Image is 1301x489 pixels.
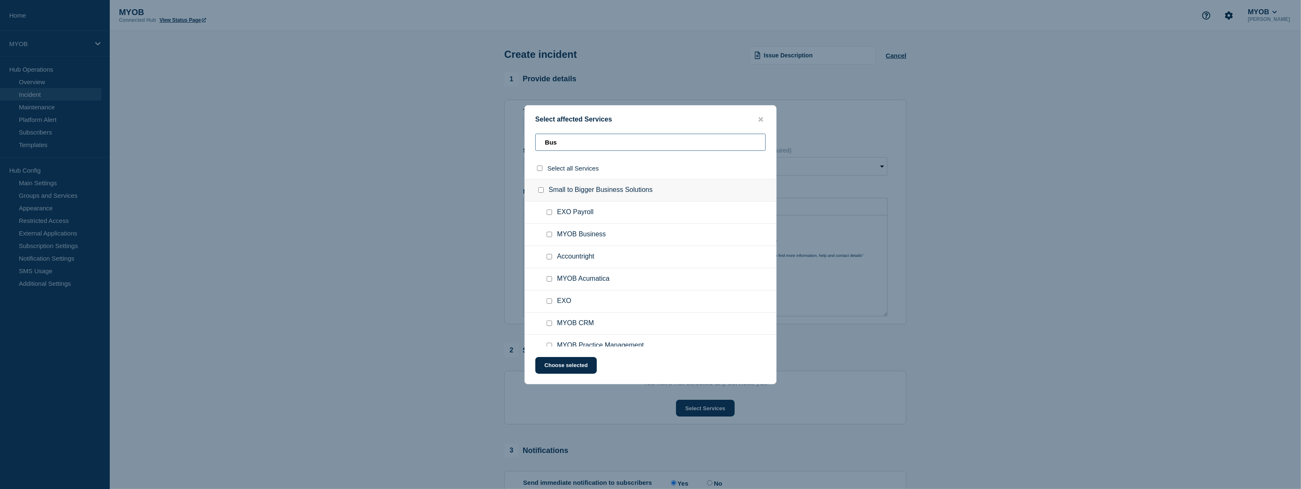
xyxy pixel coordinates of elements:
[525,116,776,124] div: Select affected Services
[756,116,766,124] button: close button
[547,343,552,348] input: MYOB Practice Management checkbox
[557,319,594,328] span: MYOB CRM
[547,210,552,215] input: EXO Payroll checkbox
[535,134,766,151] input: Search
[557,230,606,239] span: MYOB Business
[547,254,552,259] input: Accountright checkbox
[547,165,599,172] span: Select all Services
[537,166,542,171] input: select all checkbox
[547,298,552,304] input: EXO checkbox
[525,179,776,202] div: Small to Bigger Business Solutions
[557,342,644,350] span: MYOB Practice Management
[538,187,544,193] input: Small to Bigger Business Solutions checkbox
[547,276,552,282] input: MYOB Acumatica checkbox
[557,297,571,305] span: EXO
[547,232,552,237] input: MYOB Business checkbox
[547,321,552,326] input: MYOB CRM checkbox
[557,253,594,261] span: Accountright
[557,208,594,217] span: EXO Payroll
[557,275,609,283] span: MYOB Acumatica
[535,357,597,374] button: Choose selected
